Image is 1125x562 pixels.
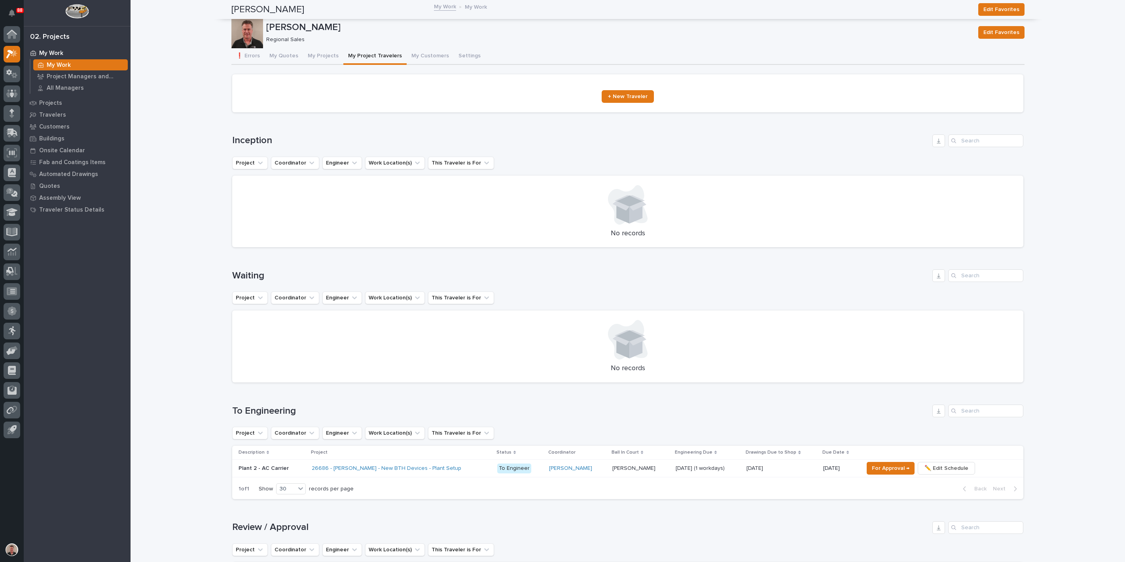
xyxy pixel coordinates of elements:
[956,485,990,492] button: Back
[676,464,726,472] p: [DATE] (1 workdays)
[983,28,1019,37] span: Edit Favorites
[232,135,929,146] h1: Inception
[970,485,987,492] span: Back
[24,109,131,121] a: Travelers
[978,26,1025,39] button: Edit Favorites
[612,464,657,472] p: [PERSON_NAME]
[407,48,454,65] button: My Customers
[232,291,268,304] button: Project
[39,123,70,131] p: Customers
[428,427,494,439] button: This Traveler is For
[303,48,343,65] button: My Projects
[746,448,796,457] p: Drawings Due to Shop
[271,157,319,169] button: Coordinator
[948,405,1023,417] input: Search
[65,4,89,19] img: Workspace Logo
[30,59,131,70] a: My Work
[231,48,265,65] button: ❗ Errors
[496,448,511,457] p: Status
[549,465,592,472] a: [PERSON_NAME]
[232,460,1023,477] tr: Plant 2 - AC CarrierPlant 2 - AC Carrier 26686 - [PERSON_NAME] - New BTH Devices - Plant Setup To...
[428,157,494,169] button: This Traveler is For
[47,73,125,80] p: Project Managers and Engineers
[259,486,273,492] p: Show
[365,291,425,304] button: Work Location(s)
[867,462,915,475] button: For Approval →
[271,427,319,439] button: Coordinator
[242,364,1014,373] p: No records
[497,464,531,473] div: To Engineer
[239,464,290,472] p: Plant 2 - AC Carrier
[30,33,70,42] div: 02. Projects
[746,464,765,472] p: [DATE]
[232,270,929,282] h1: Waiting
[465,2,487,11] p: My Work
[39,100,62,107] p: Projects
[39,206,104,214] p: Traveler Status Details
[312,465,461,472] a: 26686 - [PERSON_NAME] - New BTH Devices - Plant Setup
[309,486,354,492] p: records per page
[343,48,407,65] button: My Project Travelers
[265,48,303,65] button: My Quotes
[4,541,20,558] button: users-avatar
[608,94,648,99] span: + New Traveler
[823,465,857,472] p: [DATE]
[39,135,64,142] p: Buildings
[872,464,909,473] span: For Approval →
[918,462,975,475] button: ✏️ Edit Schedule
[47,62,71,69] p: My Work
[277,485,295,493] div: 30
[948,521,1023,534] input: Search
[39,195,81,202] p: Assembly View
[311,448,328,457] p: Project
[266,36,969,43] p: Regional Sales
[948,134,1023,147] input: Search
[232,522,929,533] h1: Review / Approval
[993,485,1010,492] span: Next
[822,448,845,457] p: Due Date
[24,121,131,132] a: Customers
[232,157,268,169] button: Project
[322,157,362,169] button: Engineer
[266,22,972,33] p: [PERSON_NAME]
[17,8,23,13] p: 88
[39,183,60,190] p: Quotes
[365,427,425,439] button: Work Location(s)
[39,171,98,178] p: Automated Drawings
[47,85,84,92] p: All Managers
[675,448,712,457] p: Engineering Due
[428,291,494,304] button: This Traveler is For
[39,112,66,119] p: Travelers
[242,229,1014,238] p: No records
[322,427,362,439] button: Engineer
[10,9,20,22] div: Notifications88
[24,132,131,144] a: Buildings
[365,543,425,556] button: Work Location(s)
[4,5,20,21] button: Notifications
[24,204,131,216] a: Traveler Status Details
[322,543,362,556] button: Engineer
[232,479,256,499] p: 1 of 1
[612,448,639,457] p: Ball In Court
[24,180,131,192] a: Quotes
[239,448,265,457] p: Description
[990,485,1023,492] button: Next
[24,156,131,168] a: Fab and Coatings Items
[322,291,362,304] button: Engineer
[454,48,485,65] button: Settings
[39,50,63,57] p: My Work
[30,82,131,93] a: All Managers
[232,543,268,556] button: Project
[39,147,85,154] p: Onsite Calendar
[428,543,494,556] button: This Traveler is For
[948,269,1023,282] input: Search
[24,168,131,180] a: Automated Drawings
[24,97,131,109] a: Projects
[24,144,131,156] a: Onsite Calendar
[232,405,929,417] h1: To Engineering
[271,543,319,556] button: Coordinator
